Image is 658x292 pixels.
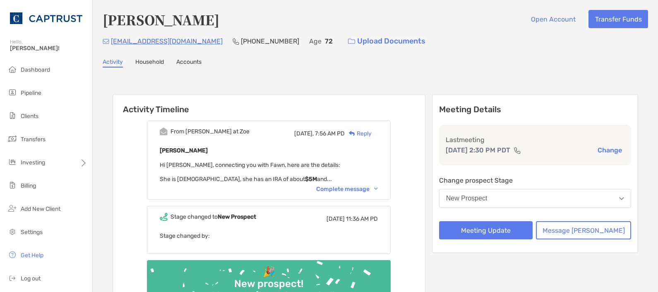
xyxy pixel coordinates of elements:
[619,197,624,200] img: Open dropdown arrow
[439,175,631,186] p: Change prospect Stage
[536,221,631,239] button: Message [PERSON_NAME]
[21,66,50,73] span: Dashboard
[113,94,425,114] h6: Activity Timeline
[10,45,87,52] span: [PERSON_NAME]!
[218,213,256,220] b: New Prospect
[103,39,109,44] img: Email Icon
[315,130,345,137] span: 7:56 AM PD
[21,182,36,189] span: Billing
[588,10,648,28] button: Transfer Funds
[439,221,533,239] button: Meeting Update
[233,38,239,45] img: Phone Icon
[305,176,317,183] strong: $5M
[524,10,582,28] button: Open Account
[21,113,38,120] span: Clients
[349,131,355,136] img: Reply icon
[446,135,624,145] p: Last meeting
[446,195,487,202] div: New Prospect
[374,188,378,190] img: Chevron icon
[7,250,17,260] img: get-help icon
[160,128,168,135] img: Event icon
[7,64,17,74] img: dashboard icon
[309,36,322,46] p: Age
[345,129,372,138] div: Reply
[10,3,82,33] img: CAPTRUST Logo
[160,213,168,221] img: Event icon
[111,36,223,46] p: [EMAIL_ADDRESS][DOMAIN_NAME]
[21,136,46,143] span: Transfers
[316,186,378,193] div: Complete message
[21,205,60,212] span: Add New Client
[171,128,250,135] div: From [PERSON_NAME] at Zoe
[259,266,279,278] div: 🎉
[514,147,521,154] img: communication type
[439,104,631,115] p: Meeting Details
[439,189,631,208] button: New Prospect
[21,252,43,259] span: Get Help
[160,162,340,183] span: Hi [PERSON_NAME], connecting you with Fawn, here are the details: She is [DEMOGRAPHIC_DATA], she ...
[21,89,41,97] span: Pipeline
[343,32,431,50] a: Upload Documents
[21,159,45,166] span: Investing
[103,58,123,68] a: Activity
[7,227,17,236] img: settings icon
[231,278,307,290] div: New prospect!
[294,130,314,137] span: [DATE],
[346,215,378,222] span: 11:36 AM PD
[327,215,345,222] span: [DATE]
[7,273,17,283] img: logout icon
[595,146,624,154] button: Change
[7,134,17,144] img: transfers icon
[21,229,43,236] span: Settings
[348,39,355,44] img: button icon
[7,180,17,190] img: billing icon
[103,10,219,29] h4: [PERSON_NAME]
[7,111,17,121] img: clients icon
[21,275,41,282] span: Log out
[176,58,202,68] a: Accounts
[446,145,510,155] p: [DATE] 2:30 PM PDT
[7,203,17,213] img: add_new_client icon
[7,157,17,167] img: investing icon
[135,58,164,68] a: Household
[160,147,208,154] b: [PERSON_NAME]
[325,36,333,46] p: 72
[160,231,378,241] p: Stage changed by:
[171,213,256,220] div: Stage changed to
[241,36,299,46] p: [PHONE_NUMBER]
[7,87,17,97] img: pipeline icon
